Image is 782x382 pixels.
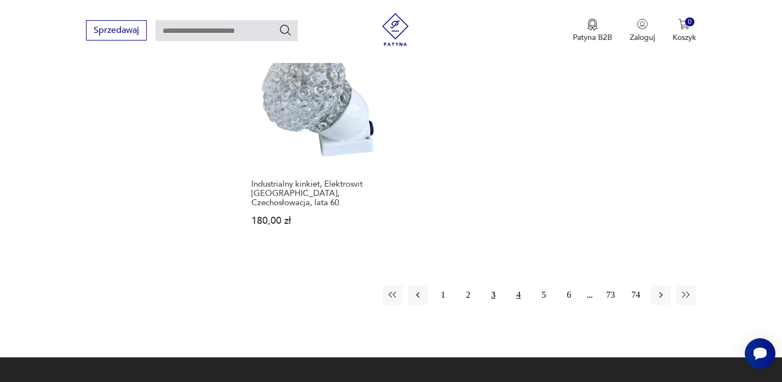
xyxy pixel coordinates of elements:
p: Patyna B2B [573,32,612,43]
button: Szukaj [279,24,292,37]
button: 73 [601,285,620,305]
div: 0 [685,18,694,27]
button: Zaloguj [630,19,655,43]
button: 5 [534,285,554,305]
img: Ikona medalu [587,19,598,31]
a: Ikona medaluPatyna B2B [573,19,612,43]
button: 4 [509,285,528,305]
h3: Industrialny kinkiet, Elektrosvit [GEOGRAPHIC_DATA], Czechosłowacja, lata 60. [251,180,384,207]
button: 2 [458,285,478,305]
img: Ikonka użytkownika [637,19,648,30]
button: Sprzedawaj [86,20,147,40]
button: 1 [433,285,453,305]
a: Sprzedawaj [86,27,147,35]
a: Industrialny kinkiet, Elektrosvit Nové Zámky, Czechosłowacja, lata 60.Industrialny kinkiet, Elekt... [246,28,389,246]
img: Patyna - sklep z meblami i dekoracjami vintage [379,13,412,46]
button: 3 [484,285,503,305]
img: Ikona koszyka [679,19,689,30]
p: Zaloguj [630,32,655,43]
button: 6 [559,285,579,305]
button: 74 [626,285,646,305]
iframe: Smartsupp widget button [745,338,775,369]
button: Patyna B2B [573,19,612,43]
p: Koszyk [672,32,696,43]
button: 0Koszyk [672,19,696,43]
p: 180,00 zł [251,216,384,225]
